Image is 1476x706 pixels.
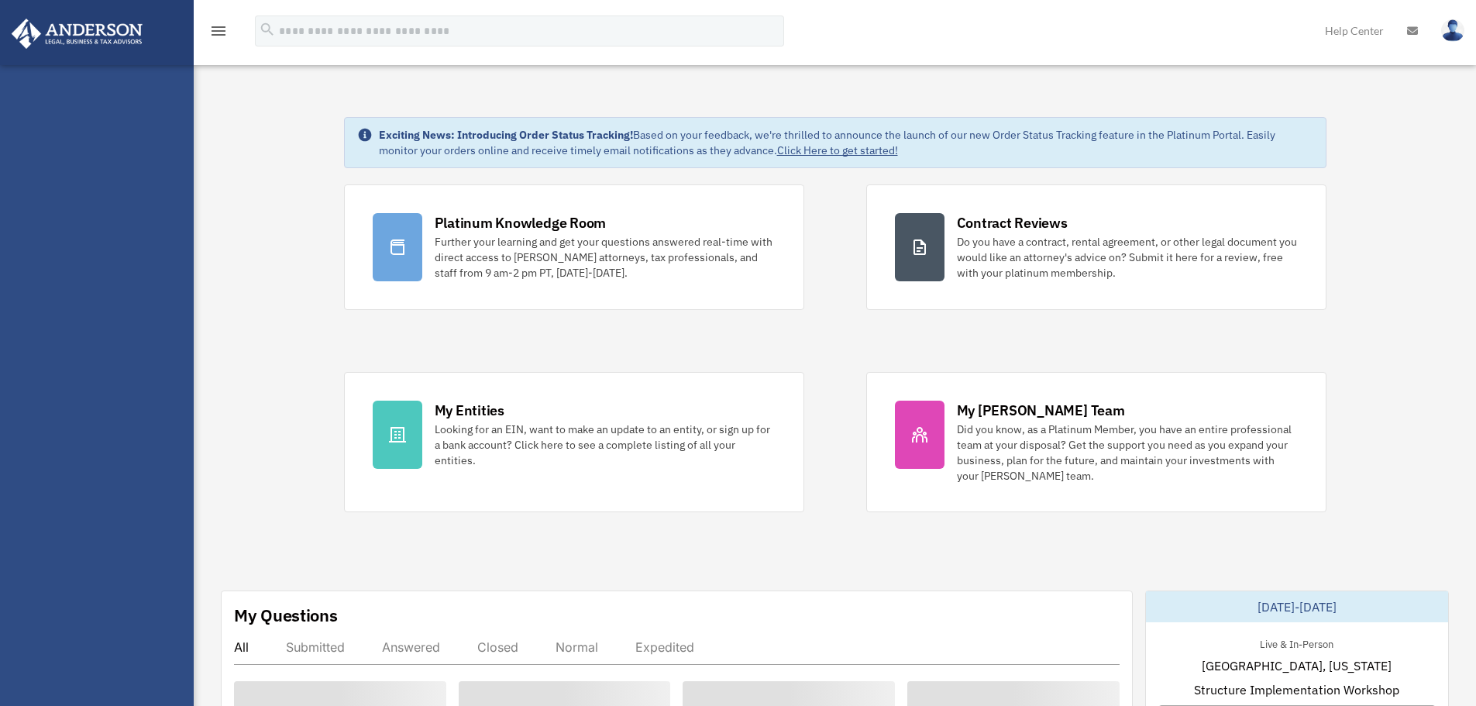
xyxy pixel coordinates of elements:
a: Platinum Knowledge Room Further your learning and get your questions answered real-time with dire... [344,184,804,310]
div: My Questions [234,604,338,627]
div: My [PERSON_NAME] Team [957,401,1125,420]
div: Do you have a contract, rental agreement, or other legal document you would like an attorney's ad... [957,234,1298,281]
a: Click Here to get started! [777,143,898,157]
div: Contract Reviews [957,213,1068,232]
img: Anderson Advisors Platinum Portal [7,19,147,49]
div: Closed [477,639,518,655]
strong: Exciting News: Introducing Order Status Tracking! [379,128,633,142]
div: My Entities [435,401,504,420]
div: Submitted [286,639,345,655]
span: Structure Implementation Workshop [1194,680,1399,699]
div: Platinum Knowledge Room [435,213,607,232]
a: Contract Reviews Do you have a contract, rental agreement, or other legal document you would like... [866,184,1326,310]
a: My [PERSON_NAME] Team Did you know, as a Platinum Member, you have an entire professional team at... [866,372,1326,512]
div: Further your learning and get your questions answered real-time with direct access to [PERSON_NAM... [435,234,776,281]
div: All [234,639,249,655]
i: search [259,21,276,38]
span: [GEOGRAPHIC_DATA], [US_STATE] [1202,656,1392,675]
div: [DATE]-[DATE] [1146,591,1448,622]
a: My Entities Looking for an EIN, want to make an update to an entity, or sign up for a bank accoun... [344,372,804,512]
div: Expedited [635,639,694,655]
div: Looking for an EIN, want to make an update to an entity, or sign up for a bank account? Click her... [435,422,776,468]
div: Live & In-Person [1247,635,1346,651]
a: menu [209,27,228,40]
img: User Pic [1441,19,1464,42]
div: Based on your feedback, we're thrilled to announce the launch of our new Order Status Tracking fe... [379,127,1313,158]
div: Answered [382,639,440,655]
div: Did you know, as a Platinum Member, you have an entire professional team at your disposal? Get th... [957,422,1298,484]
i: menu [209,22,228,40]
div: Normal [556,639,598,655]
